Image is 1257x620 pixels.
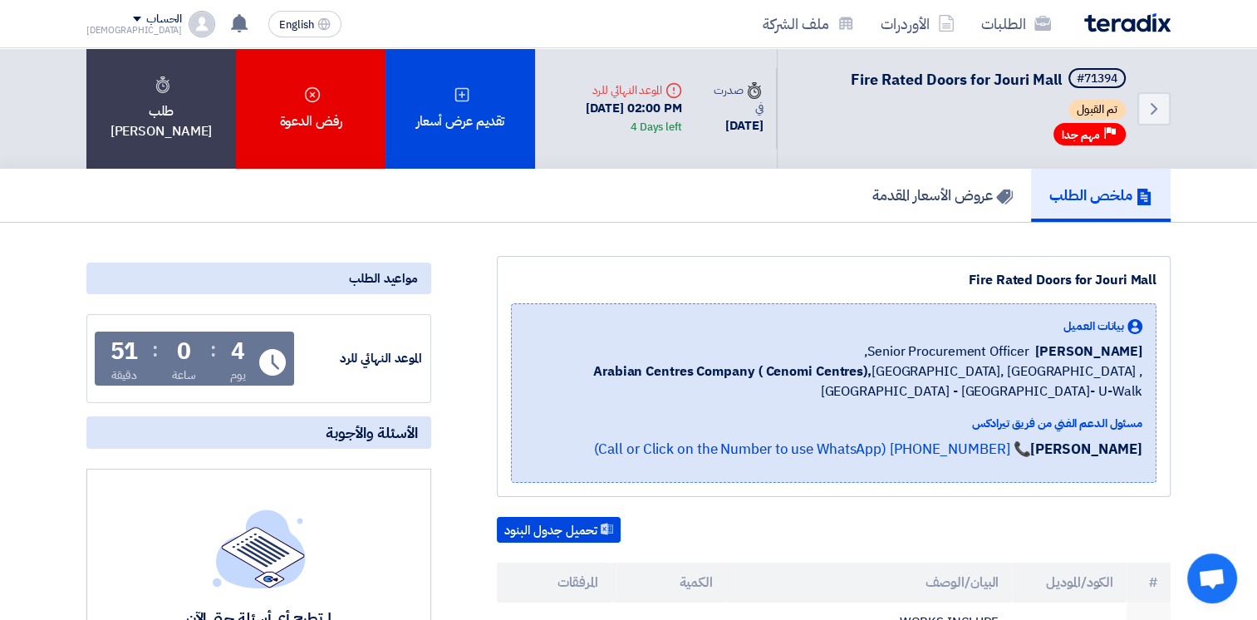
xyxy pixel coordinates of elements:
a: ملف الشركة [749,4,867,43]
div: طلب [PERSON_NAME] [86,48,236,169]
img: profile_test.png [189,11,215,37]
b: Arabian Centres Company ( Cenomi Centres), [593,362,872,381]
div: الحساب [146,12,182,27]
div: 4 Days left [631,119,682,135]
th: # [1127,563,1171,603]
div: تقديم عرض أسعار [385,48,535,169]
div: : [152,335,158,365]
div: مسئول الدعم الفني من فريق تيرادكس [525,415,1142,432]
div: يوم [230,367,246,384]
div: Fire Rated Doors for Jouri Mall [511,270,1156,290]
div: مواعيد الطلب [86,263,431,294]
th: الكود/الموديل [1012,563,1127,603]
div: 51 [110,340,139,363]
div: صدرت في [709,81,764,116]
span: English [279,19,314,31]
h5: Fire Rated Doors for Jouri Mall [851,68,1129,91]
span: Fire Rated Doors for Jouri Mall [851,68,1062,91]
a: 📞 [PHONE_NUMBER] (Call or Click on the Number to use WhatsApp) [593,439,1030,460]
div: 0 [177,340,191,363]
th: المرفقات [497,563,611,603]
div: [DEMOGRAPHIC_DATA] [86,26,182,35]
h5: ملخص الطلب [1049,185,1152,204]
span: [GEOGRAPHIC_DATA], [GEOGRAPHIC_DATA] ,[GEOGRAPHIC_DATA] - [GEOGRAPHIC_DATA]- U-Walk [525,362,1142,401]
span: الأسئلة والأجوبة [326,423,418,442]
a: الطلبات [968,4,1064,43]
div: [DATE] [709,116,764,135]
a: الأوردرات [867,4,968,43]
div: دقيقة [111,367,137,384]
h5: عروض الأسعار المقدمة [872,185,1013,204]
div: #71394 [1077,73,1117,85]
div: [DATE] 02:00 PM [548,99,682,136]
div: Open chat [1187,554,1237,603]
div: رفض الدعوة [236,48,385,169]
div: ساعة [172,367,196,384]
strong: [PERSON_NAME] [1030,439,1142,460]
span: Senior Procurement Officer, [864,342,1029,362]
span: [PERSON_NAME] [1035,342,1142,362]
span: بيانات العميل [1063,317,1124,335]
a: عروض الأسعار المقدمة [854,169,1031,222]
img: Teradix logo [1084,13,1171,32]
button: English [268,11,341,37]
div: الموعد النهائي للرد [548,81,682,99]
span: مهم جدا [1062,127,1100,143]
div: : [210,335,216,365]
button: تحميل جدول البنود [497,517,621,544]
span: تم القبول [1068,100,1126,120]
div: 4 [231,340,245,363]
th: الكمية [611,563,726,603]
img: empty_state_list.svg [213,509,306,588]
th: البيان/الوصف [726,563,1013,603]
a: ملخص الطلب [1031,169,1171,222]
div: الموعد النهائي للرد [297,349,422,368]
